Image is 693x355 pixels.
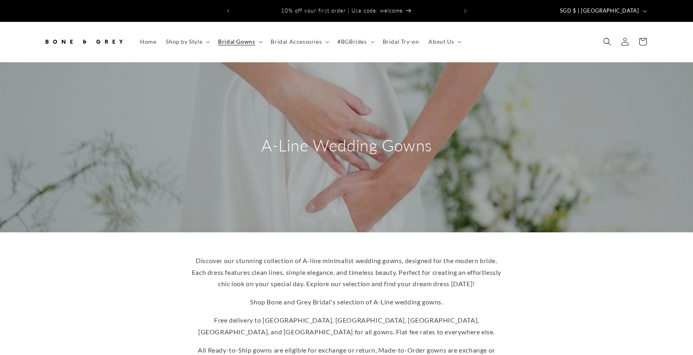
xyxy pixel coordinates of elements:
a: Bone and Grey Bridal [40,30,127,54]
img: Bone and Grey Bridal [43,33,124,51]
p: Free delivery to [GEOGRAPHIC_DATA], [GEOGRAPHIC_DATA], [GEOGRAPHIC_DATA], [GEOGRAPHIC_DATA], and ... [189,315,504,338]
summary: About Us [424,33,465,50]
p: Shop Bone and Grey Bridal's selection of A-Line wedding gowns. [189,296,504,308]
summary: Bridal Gowns [213,33,266,50]
span: #BGBrides [337,38,367,45]
summary: Bridal Accessories [266,33,333,50]
span: Bridal Accessories [271,38,322,45]
summary: #BGBrides [333,33,377,50]
button: Next announcement [456,3,474,19]
span: Bridal Try-on [383,38,419,45]
p: Discover our stunning collection of A-line minimalist wedding gowns, designed for the modern brid... [189,255,504,290]
span: 10% off your first order | Use code: welcome [281,7,403,14]
summary: Shop by Style [161,33,213,50]
span: Home [140,38,156,45]
button: SGD $ | [GEOGRAPHIC_DATA] [555,3,650,19]
h2: A-Line Wedding Gowns [261,135,432,156]
span: Shop by Style [166,38,202,45]
a: Bridal Try-on [378,33,424,50]
summary: Search [598,33,616,51]
span: Bridal Gowns [218,38,255,45]
a: Home [135,33,161,50]
button: Previous announcement [219,3,237,19]
span: SGD $ | [GEOGRAPHIC_DATA] [560,7,639,15]
span: About Us [428,38,454,45]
